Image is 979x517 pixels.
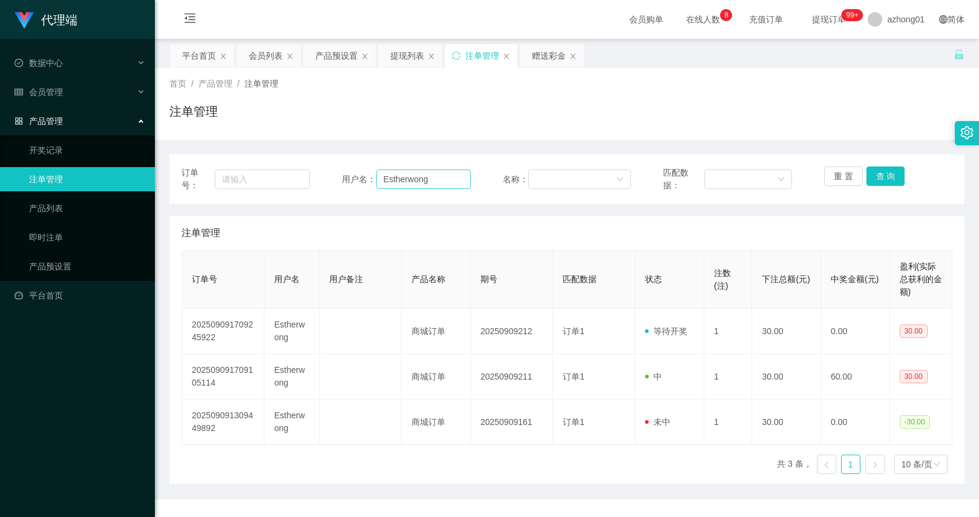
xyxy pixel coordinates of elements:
[563,417,584,427] span: 订单1
[563,372,584,381] span: 订单1
[215,170,310,189] input: 请输入
[900,262,942,297] span: 盈利(实际总获利的金额)
[645,372,662,381] span: 中
[15,58,63,68] span: 数据中心
[165,472,969,485] div: 2021
[274,274,300,284] span: 用户名
[777,455,812,474] li: 共 3 条，
[865,455,885,474] li: 下一页
[376,170,471,189] input: 请输入
[645,417,670,427] span: 未中
[752,354,821,400] td: 30.00
[15,87,63,97] span: 会员管理
[762,274,810,284] span: 下注总额(元)
[220,53,227,60] i: 图标: close
[182,354,264,400] td: 202509091709105114
[841,455,860,474] li: 1
[29,225,145,249] a: 即时注单
[169,102,218,120] h1: 注单管理
[15,283,145,308] a: 图标: dashboard平台首页
[680,15,726,24] span: 在线人数
[402,400,471,445] td: 商城订单
[29,254,145,278] a: 产品预设置
[182,44,216,67] div: 平台首页
[402,354,471,400] td: 商城订单
[503,173,528,186] span: 名称：
[329,274,363,284] span: 用户备注
[264,309,319,354] td: Estherwong
[532,44,566,67] div: 赠送彩金
[15,15,77,24] a: 代理端
[821,309,890,354] td: 0.00
[933,461,940,469] i: 图标: down
[900,415,930,429] span: -30.00
[743,15,789,24] span: 充值订单
[15,59,23,67] i: 图标: check-circle-o
[503,53,510,60] i: 图标: close
[824,166,863,186] button: 重 置
[191,79,194,88] span: /
[29,167,145,191] a: 注单管理
[361,53,368,60] i: 图标: close
[821,354,890,400] td: 60.00
[192,274,217,284] span: 订单号
[617,176,624,184] i: 图标: down
[704,400,752,445] td: 1
[471,354,553,400] td: 20250909211
[182,400,264,445] td: 202509091309449892
[871,461,879,469] i: 图标: right
[169,1,211,39] i: 图标: menu-fold
[724,9,729,21] p: 8
[821,400,890,445] td: 0.00
[390,44,424,67] div: 提现列表
[452,51,460,60] i: 图标: sync
[169,79,186,88] span: 首页
[182,166,215,192] span: 订单号：
[480,274,497,284] span: 期号
[411,274,445,284] span: 产品名称
[841,9,863,21] sup: 1137
[823,461,830,469] i: 图标: left
[960,126,974,139] i: 图标: setting
[237,79,240,88] span: /
[902,455,932,473] div: 10 条/页
[41,1,77,39] h1: 代理端
[15,117,23,125] i: 图标: appstore-o
[842,455,860,473] a: 1
[714,268,731,291] span: 注数(注)
[645,326,687,336] span: 等待开奖
[563,274,597,284] span: 匹配数据
[704,309,752,354] td: 1
[752,400,821,445] td: 30.00
[15,88,23,96] i: 图标: table
[900,370,928,383] span: 30.00
[465,44,499,67] div: 注单管理
[778,176,785,184] i: 图标: down
[645,274,662,284] span: 状态
[29,138,145,162] a: 开奖记录
[704,354,752,400] td: 1
[342,173,376,186] span: 用户名：
[198,79,232,88] span: 产品管理
[264,400,319,445] td: Estherwong
[249,44,283,67] div: 会员列表
[817,455,836,474] li: 上一页
[402,309,471,354] td: 商城订单
[866,166,905,186] button: 查 询
[900,324,928,338] span: 30.00
[15,12,34,29] img: logo.9652507e.png
[182,309,264,354] td: 202509091709245922
[752,309,821,354] td: 30.00
[315,44,358,67] div: 产品预设置
[954,49,964,60] i: 图标: unlock
[286,53,293,60] i: 图标: close
[806,15,852,24] span: 提现订单
[182,226,220,240] span: 注单管理
[471,309,553,354] td: 20250909212
[831,274,879,284] span: 中奖金额(元)
[471,400,553,445] td: 20250909161
[663,166,704,192] span: 匹配数据：
[563,326,584,336] span: 订单1
[939,15,948,24] i: 图标: global
[244,79,278,88] span: 注单管理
